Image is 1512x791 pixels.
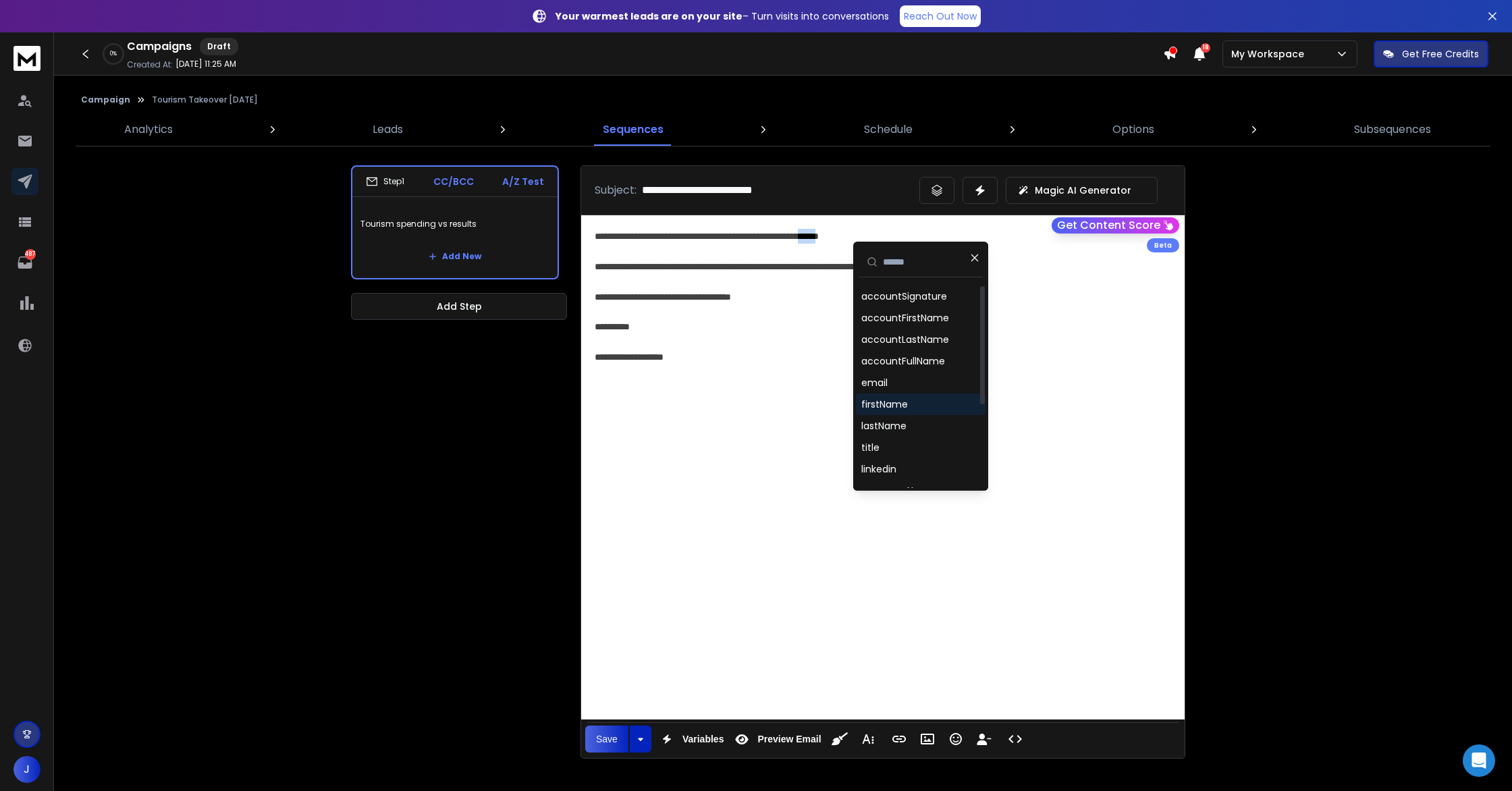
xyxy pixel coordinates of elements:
[127,38,192,55] h1: Campaigns
[556,9,742,23] strong: Your warmest leads are on your site
[680,734,727,745] span: Variables
[861,484,936,497] div: companyName
[502,175,544,188] p: A/Z Test
[595,182,637,198] p: Subject:
[1006,177,1158,204] button: Magic AI Generator
[556,9,889,23] p: – Turn visits into conversations
[861,419,907,433] div: lastName
[1201,43,1210,53] span: 18
[13,756,40,783] button: J
[25,249,36,260] p: 487
[861,376,888,389] div: email
[124,121,173,138] p: Analytics
[1354,121,1431,138] p: Subsequences
[861,354,945,368] div: accountFullName
[360,205,549,243] p: Tourism spending vs results
[585,726,628,753] button: Save
[152,94,258,105] p: Tourism Takeover [DATE]
[1346,113,1439,146] a: Subsequences
[755,734,823,745] span: Preview Email
[81,94,130,105] button: Campaign
[1147,238,1179,252] div: Beta
[861,333,949,346] div: accountLastName
[1002,726,1028,753] button: Code View
[595,113,672,146] a: Sequences
[433,175,474,188] p: CC/BCC
[1104,113,1162,146] a: Options
[175,59,236,70] p: [DATE] 11:25 AM
[864,121,913,138] p: Schedule
[603,121,664,138] p: Sequences
[654,726,727,753] button: Variables
[351,165,559,279] li: Step1CC/BCCA/Z TestTourism spending vs resultsAdd New
[856,113,921,146] a: Schedule
[904,9,977,23] p: Reach Out Now
[1374,40,1488,67] button: Get Free Credits
[364,113,411,146] a: Leads
[366,175,404,188] div: Step 1
[418,243,492,270] button: Add New
[861,441,880,454] div: title
[200,38,238,55] div: Draft
[127,59,173,70] p: Created At:
[1052,217,1179,234] button: Get Content Score
[729,726,823,753] button: Preview Email
[861,398,908,411] div: firstName
[351,293,567,320] button: Add Step
[373,121,403,138] p: Leads
[971,726,997,753] button: Insert Unsubscribe Link
[900,5,981,27] a: Reach Out Now
[11,249,38,276] a: 487
[861,462,896,476] div: linkedin
[110,50,117,58] p: 0 %
[1035,184,1131,197] p: Magic AI Generator
[861,290,947,303] div: accountSignature
[1231,47,1309,61] p: My Workspace
[1112,121,1154,138] p: Options
[1463,744,1495,777] div: Open Intercom Messenger
[1402,47,1479,61] p: Get Free Credits
[13,46,40,71] img: logo
[861,311,949,325] div: accountFirstName
[116,113,181,146] a: Analytics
